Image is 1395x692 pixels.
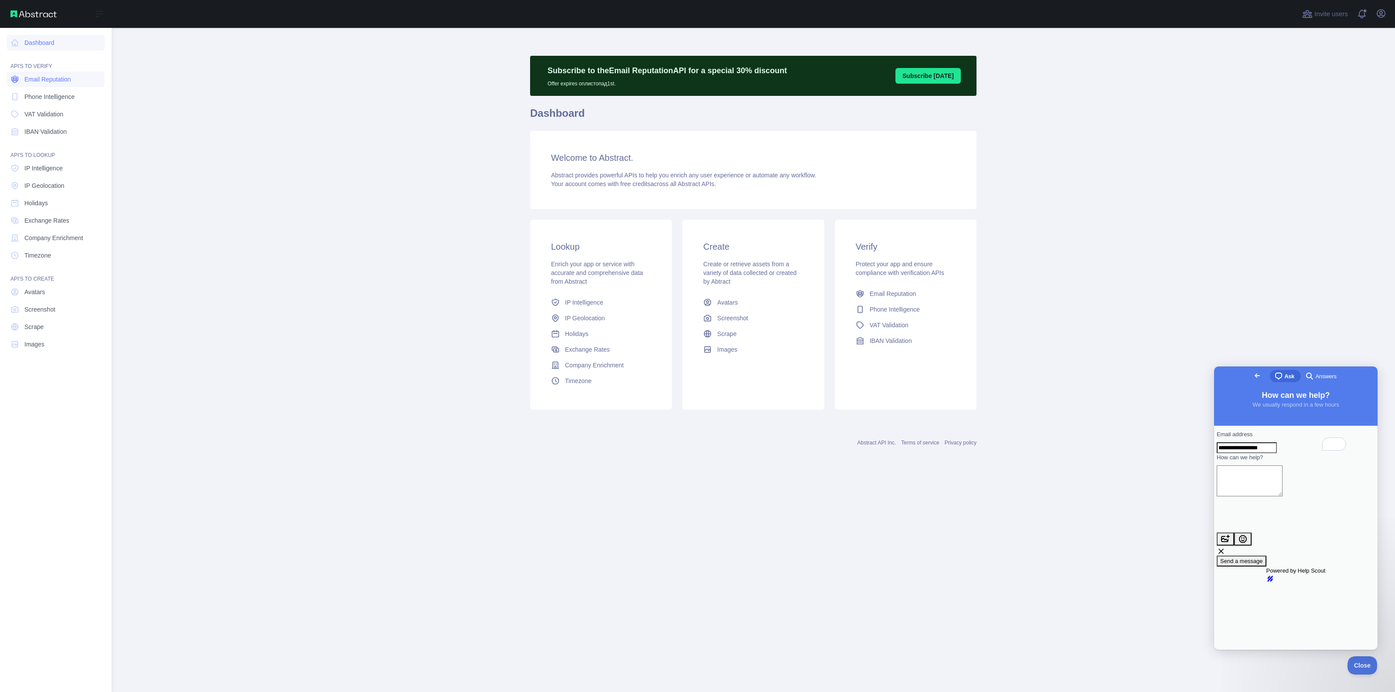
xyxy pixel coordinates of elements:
[565,314,605,322] span: IP Geolocation
[551,172,817,179] span: Abstract provides powerful APIs to help you enrich any user experience or automate any workflow.
[7,89,105,105] a: Phone Intelligence
[700,310,806,326] a: Screenshot
[548,310,654,326] a: IP Geolocation
[7,160,105,176] a: IP Intelligence
[24,251,51,260] span: Timezone
[1214,366,1378,650] iframe: To enrich screen reader interactions, please activate Accessibility in Grammarly extension settings
[1300,7,1350,21] button: Invite users
[551,180,716,187] span: Your account comes with across all Abstract APIs.
[700,326,806,342] a: Scrape
[703,241,803,253] h3: Create
[530,106,976,127] h1: Dashboard
[565,298,603,307] span: IP Intelligence
[24,305,55,314] span: Screenshot
[24,322,44,331] span: Scrape
[717,329,736,338] span: Scrape
[7,336,105,352] a: Images
[24,216,69,225] span: Exchange Rates
[901,440,939,446] a: Terms of service
[852,286,959,302] a: Email Reputation
[852,317,959,333] a: VAT Validation
[870,289,916,298] span: Email Reputation
[7,71,105,87] a: Email Reputation
[7,302,105,317] a: Screenshot
[1347,656,1378,675] iframe: To enrich screen reader interactions, please activate Accessibility in Grammarly extension settings
[548,295,654,310] a: IP Intelligence
[565,377,592,385] span: Timezone
[548,342,654,357] a: Exchange Rates
[945,440,976,446] a: Privacy policy
[7,141,105,159] div: API'S TO LOOKUP
[24,181,65,190] span: IP Geolocation
[717,298,738,307] span: Avatars
[24,288,45,296] span: Avatars
[548,373,654,389] a: Timezone
[24,110,63,119] span: VAT Validation
[551,152,956,164] h3: Welcome to Abstract.
[24,164,63,173] span: IP Intelligence
[24,92,75,101] span: Phone Intelligence
[852,302,959,317] a: Phone Intelligence
[565,361,624,370] span: Company Enrichment
[717,314,748,322] span: Screenshot
[24,199,48,207] span: Holidays
[895,68,961,84] button: Subscribe [DATE]
[548,326,654,342] a: Holidays
[7,265,105,282] div: API'S TO CREATE
[24,340,44,349] span: Images
[24,75,71,84] span: Email Reputation
[1314,9,1348,19] span: Invite users
[700,342,806,357] a: Images
[551,261,643,285] span: Enrich your app or service with accurate and comprehensive data from Abstract
[548,357,654,373] a: Company Enrichment
[565,345,610,354] span: Exchange Rates
[7,52,105,70] div: API'S TO VERIFY
[870,305,920,314] span: Phone Intelligence
[870,336,912,345] span: IBAN Validation
[856,241,956,253] h3: Verify
[703,261,796,285] span: Create or retrieve assets from a variety of data collected or created by Abtract
[620,180,650,187] span: free credits
[7,230,105,246] a: Company Enrichment
[548,77,787,87] p: Offer expires on листопад 1st.
[548,64,787,77] p: Subscribe to the Email Reputation API for a special 30 % discount
[870,321,908,329] span: VAT Validation
[7,284,105,300] a: Avatars
[565,329,589,338] span: Holidays
[852,333,959,349] a: IBAN Validation
[717,345,737,354] span: Images
[7,213,105,228] a: Exchange Rates
[7,319,105,335] a: Scrape
[7,178,105,193] a: IP Geolocation
[10,10,57,17] img: Abstract API
[700,295,806,310] a: Avatars
[7,195,105,211] a: Holidays
[24,234,83,242] span: Company Enrichment
[7,248,105,263] a: Timezone
[857,440,896,446] a: Abstract API Inc.
[7,124,105,139] a: IBAN Validation
[551,241,651,253] h3: Lookup
[7,106,105,122] a: VAT Validation
[7,35,105,51] a: Dashboard
[24,127,67,136] span: IBAN Validation
[856,261,944,276] span: Protect your app and ensure compliance with verification APIs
